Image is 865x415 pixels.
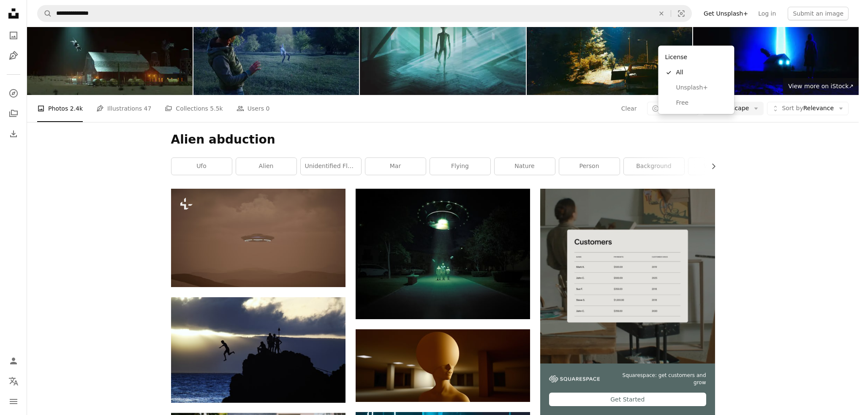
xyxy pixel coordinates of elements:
span: Free [676,99,727,107]
div: License [661,49,731,65]
div: License [658,46,734,114]
span: Unsplash+ [676,84,727,92]
span: All [676,68,727,77]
